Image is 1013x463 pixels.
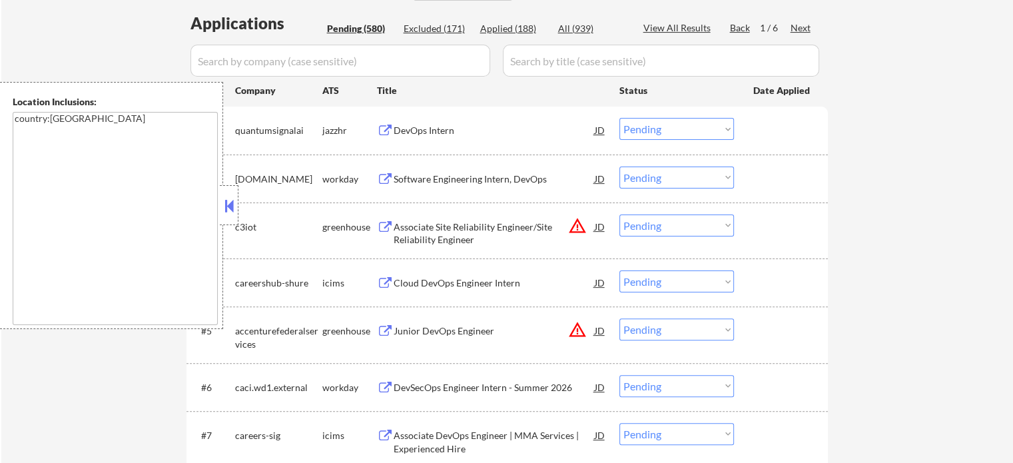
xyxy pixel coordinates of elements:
[322,381,377,394] div: workday
[643,21,715,35] div: View All Results
[568,320,587,339] button: warning_amber
[235,124,322,137] div: quantumsignalai
[394,324,595,338] div: Junior DevOps Engineer
[404,22,470,35] div: Excluded (171)
[730,21,751,35] div: Back
[760,21,791,35] div: 1 / 6
[791,21,812,35] div: Next
[235,221,322,234] div: c3iot
[480,22,547,35] div: Applied (188)
[235,324,322,350] div: accenturefederalservices
[503,45,819,77] input: Search by title (case sensitive)
[235,381,322,394] div: caci.wd1.external
[235,276,322,290] div: careershub-shure
[235,84,322,97] div: Company
[619,78,734,102] div: Status
[593,215,607,238] div: JD
[13,95,218,109] div: Location Inclusions:
[394,429,595,455] div: Associate DevOps Engineer | MMA Services | Experienced Hire
[394,381,595,394] div: DevSecOps Engineer Intern - Summer 2026
[322,324,377,338] div: greenhouse
[593,423,607,447] div: JD
[190,45,490,77] input: Search by company (case sensitive)
[322,221,377,234] div: greenhouse
[593,318,607,342] div: JD
[377,84,607,97] div: Title
[322,84,377,97] div: ATS
[568,217,587,235] button: warning_amber
[322,173,377,186] div: workday
[394,124,595,137] div: DevOps Intern
[593,167,607,191] div: JD
[394,221,595,246] div: Associate Site Reliability Engineer/Site Reliability Engineer
[753,84,812,97] div: Date Applied
[593,118,607,142] div: JD
[322,276,377,290] div: icims
[558,22,625,35] div: All (939)
[322,124,377,137] div: jazzhr
[235,173,322,186] div: [DOMAIN_NAME]
[394,173,595,186] div: Software Engineering Intern, DevOps
[201,324,224,338] div: #5
[593,375,607,399] div: JD
[190,15,322,31] div: Applications
[235,429,322,442] div: careers-sig
[327,22,394,35] div: Pending (580)
[593,270,607,294] div: JD
[394,276,595,290] div: Cloud DevOps Engineer Intern
[322,429,377,442] div: icims
[201,381,224,394] div: #6
[201,429,224,442] div: #7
